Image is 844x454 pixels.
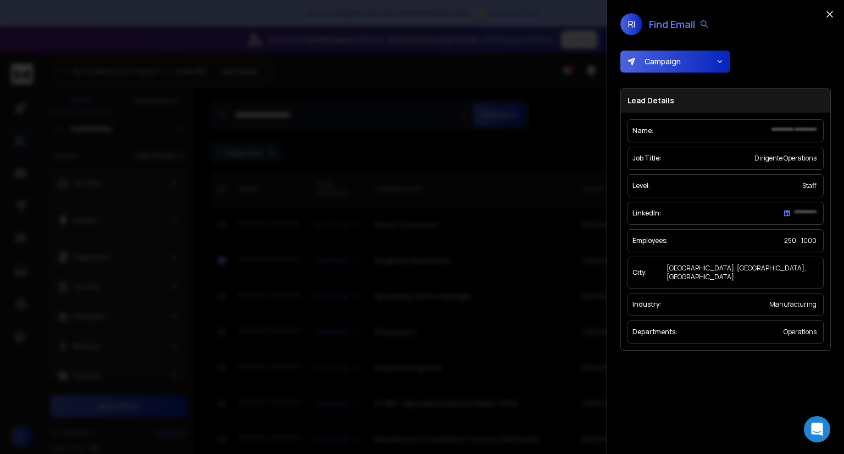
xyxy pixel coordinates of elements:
[752,152,819,165] div: Dirigente Operations
[632,268,647,277] p: City:
[632,209,661,218] p: LinkedIn:
[632,181,650,190] p: Level:
[621,88,830,113] h3: Lead Details
[804,416,830,442] div: Open Intercom Messenger
[632,328,677,336] p: Departments:
[649,16,709,32] div: Find Email
[632,300,661,309] p: Industry:
[632,126,653,135] p: Name:
[620,13,642,35] span: RI
[782,234,819,247] div: 250 - 1000
[781,325,819,339] div: Operations
[664,262,819,284] div: [GEOGRAPHIC_DATA], [GEOGRAPHIC_DATA], [GEOGRAPHIC_DATA]
[767,298,819,311] div: Manufacturing
[632,236,668,245] p: Employees:
[632,154,661,163] p: Job Title:
[640,56,681,67] span: Campaign
[800,179,819,192] div: Staff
